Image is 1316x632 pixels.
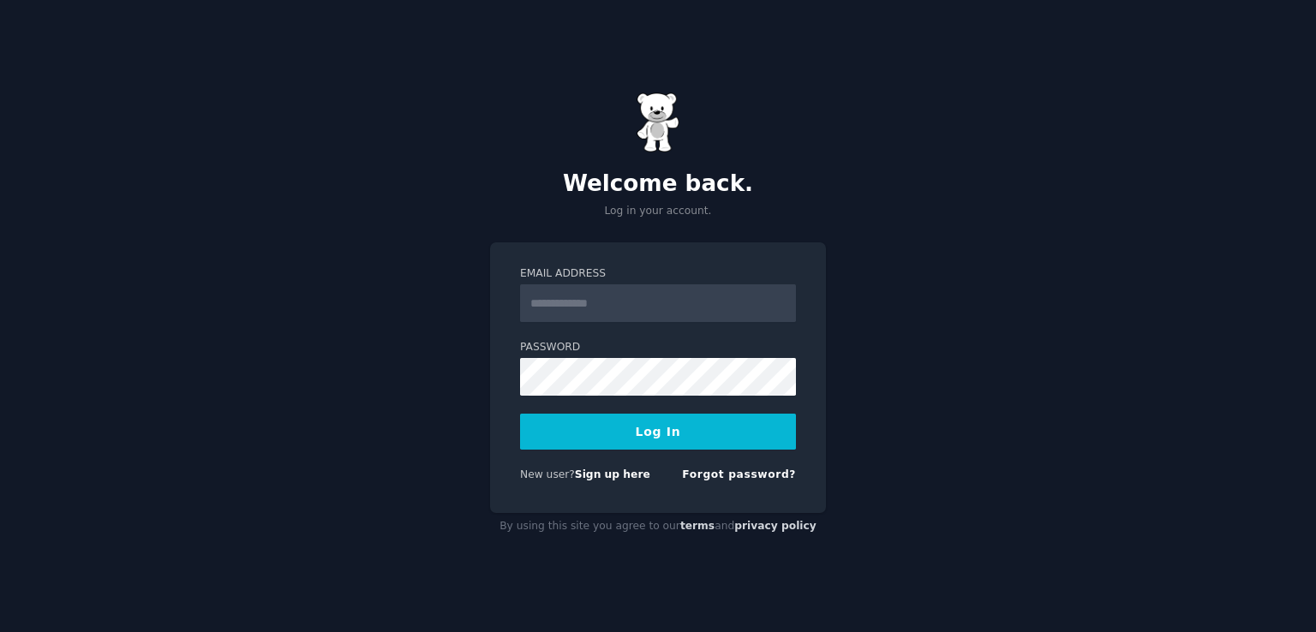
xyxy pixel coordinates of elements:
[520,340,796,355] label: Password
[490,204,826,219] p: Log in your account.
[520,414,796,450] button: Log In
[682,468,796,480] a: Forgot password?
[490,513,826,540] div: By using this site you agree to our and
[520,266,796,282] label: Email Address
[734,520,817,532] a: privacy policy
[637,92,679,152] img: Gummy Bear
[680,520,715,532] a: terms
[520,468,575,480] span: New user?
[575,468,650,480] a: Sign up here
[490,170,826,198] h2: Welcome back.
